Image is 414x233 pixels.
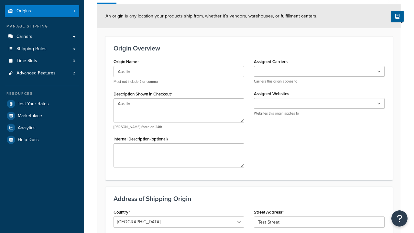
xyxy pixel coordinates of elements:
a: Advanced Features2 [5,67,79,79]
span: Time Slots [16,58,37,64]
a: Marketplace [5,110,79,122]
a: Shipping Rules [5,43,79,55]
button: Show Help Docs [391,11,404,22]
span: 2 [73,71,75,76]
span: Analytics [18,125,36,131]
label: Assigned Carriers [254,59,288,64]
textarea: Austin [114,98,244,122]
span: An origin is any location your products ship from, whether it’s vendors, warehouses, or fulfillme... [105,13,317,19]
span: 0 [73,58,75,64]
p: [PERSON_NAME] Store on 24th [114,125,244,129]
li: Time Slots [5,55,79,67]
span: Carriers [16,34,32,39]
span: Advanced Features [16,71,56,76]
a: Origins1 [5,5,79,17]
span: Marketplace [18,113,42,119]
p: Websites this origin applies to [254,111,385,116]
a: Help Docs [5,134,79,146]
span: Help Docs [18,137,39,143]
span: Shipping Rules [16,46,47,52]
label: Assigned Websites [254,91,289,96]
span: 1 [74,8,75,14]
p: Carriers this origin applies to [254,79,385,84]
label: Origin Name [114,59,139,64]
button: Open Resource Center [391,210,408,227]
label: Country [114,210,130,215]
h3: Address of Shipping Origin [114,195,385,202]
li: Origins [5,5,79,17]
div: Manage Shipping [5,24,79,29]
a: Analytics [5,122,79,134]
h3: Origin Overview [114,45,385,52]
div: Resources [5,91,79,96]
a: Time Slots0 [5,55,79,67]
label: Description Shown in Checkout [114,92,172,97]
label: Street Address [254,210,284,215]
label: Internal Description (optional) [114,137,168,141]
span: Test Your Rates [18,101,49,107]
span: Origins [16,8,31,14]
a: Carriers [5,31,79,43]
a: Test Your Rates [5,98,79,110]
li: Advanced Features [5,67,79,79]
p: Must not include # or comma [114,79,244,84]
